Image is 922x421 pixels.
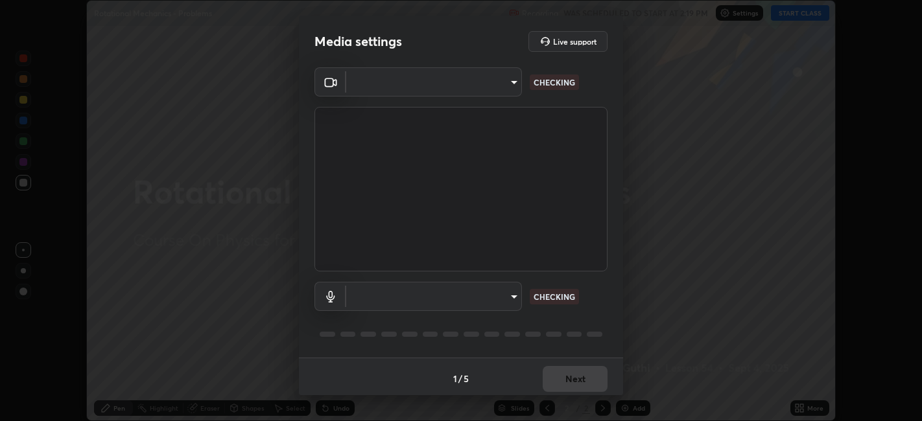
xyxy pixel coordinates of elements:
[346,67,522,97] div: ​
[534,76,575,88] p: CHECKING
[553,38,597,45] h5: Live support
[464,372,469,385] h4: 5
[346,282,522,311] div: ​
[458,372,462,385] h4: /
[534,291,575,302] p: CHECKING
[453,372,457,385] h4: 1
[314,33,402,50] h2: Media settings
